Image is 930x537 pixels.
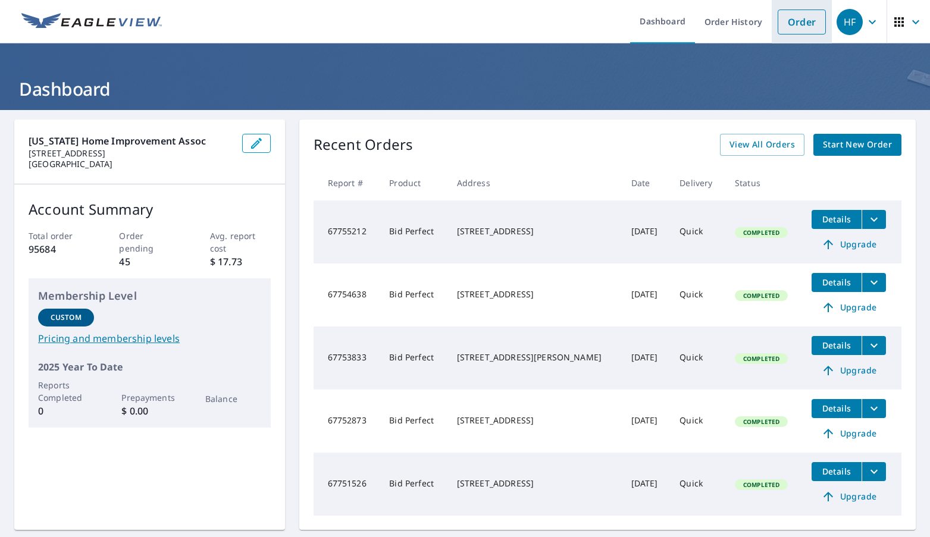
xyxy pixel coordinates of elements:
td: 67755212 [314,200,380,263]
td: 67751526 [314,453,380,516]
button: detailsBtn-67753833 [812,336,862,355]
button: detailsBtn-67751526 [812,462,862,481]
p: Account Summary [29,199,271,220]
td: Bid Perfect [380,200,447,263]
p: Avg. report cost [210,230,271,255]
button: detailsBtn-67755212 [812,210,862,229]
div: [STREET_ADDRESS] [457,288,612,300]
span: Upgrade [819,300,879,315]
button: filesDropdownBtn-67752873 [862,399,886,418]
p: Prepayments [121,391,177,404]
a: Pricing and membership levels [38,331,261,346]
p: Reports Completed [38,379,94,404]
button: filesDropdownBtn-67755212 [862,210,886,229]
td: Bid Perfect [380,390,447,453]
th: Address [447,165,622,200]
span: Details [819,466,854,477]
p: 45 [119,255,180,269]
span: Details [819,213,854,225]
p: Membership Level [38,288,261,304]
td: [DATE] [622,200,671,263]
span: Details [819,277,854,288]
p: Recent Orders [314,134,414,156]
a: Upgrade [812,361,886,380]
span: Details [819,340,854,351]
div: [STREET_ADDRESS] [457,478,612,489]
td: Quick [670,326,725,390]
span: Start New Order [823,137,892,152]
p: 95684 [29,242,89,256]
a: Upgrade [812,487,886,506]
p: Total order [29,230,89,242]
p: [GEOGRAPHIC_DATA] [29,159,233,169]
td: Quick [670,453,725,516]
td: [DATE] [622,326,671,390]
th: Date [622,165,671,200]
p: [US_STATE] Home Improvement Assoc [29,134,233,148]
a: View All Orders [720,134,804,156]
span: View All Orders [729,137,795,152]
a: Order [778,10,826,34]
td: [DATE] [622,390,671,453]
th: Status [725,165,802,200]
div: [STREET_ADDRESS] [457,225,612,237]
button: filesDropdownBtn-67754638 [862,273,886,292]
p: Balance [205,392,261,405]
td: Bid Perfect [380,263,447,326]
button: filesDropdownBtn-67751526 [862,462,886,481]
p: Custom [51,312,82,323]
span: Upgrade [819,489,879,504]
td: Quick [670,200,725,263]
button: detailsBtn-67754638 [812,273,862,292]
p: $ 0.00 [121,404,177,418]
span: Completed [736,228,787,237]
a: Start New Order [813,134,901,156]
th: Delivery [670,165,725,200]
span: Details [819,403,854,414]
td: [DATE] [622,263,671,326]
span: Upgrade [819,237,879,252]
th: Report # [314,165,380,200]
td: 67752873 [314,390,380,453]
div: [STREET_ADDRESS] [457,414,612,426]
td: Quick [670,263,725,326]
td: Bid Perfect [380,326,447,390]
td: [DATE] [622,453,671,516]
p: Order pending [119,230,180,255]
span: Completed [736,481,787,489]
span: Upgrade [819,363,879,378]
span: Upgrade [819,426,879,441]
span: Completed [736,417,787,426]
td: 67753833 [314,326,380,390]
a: Upgrade [812,235,886,254]
span: Completed [736,291,787,300]
th: Product [380,165,447,200]
td: Quick [670,390,725,453]
p: 2025 Year To Date [38,360,261,374]
div: [STREET_ADDRESS][PERSON_NAME] [457,351,612,363]
p: [STREET_ADDRESS] [29,148,233,159]
td: Bid Perfect [380,453,447,516]
a: Upgrade [812,424,886,443]
a: Upgrade [812,298,886,317]
p: $ 17.73 [210,255,271,269]
td: 67754638 [314,263,380,326]
h1: Dashboard [14,77,916,101]
p: 0 [38,404,94,418]
span: Completed [736,354,787,363]
button: filesDropdownBtn-67753833 [862,336,886,355]
button: detailsBtn-67752873 [812,399,862,418]
div: HF [837,9,863,35]
img: EV Logo [21,13,162,31]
